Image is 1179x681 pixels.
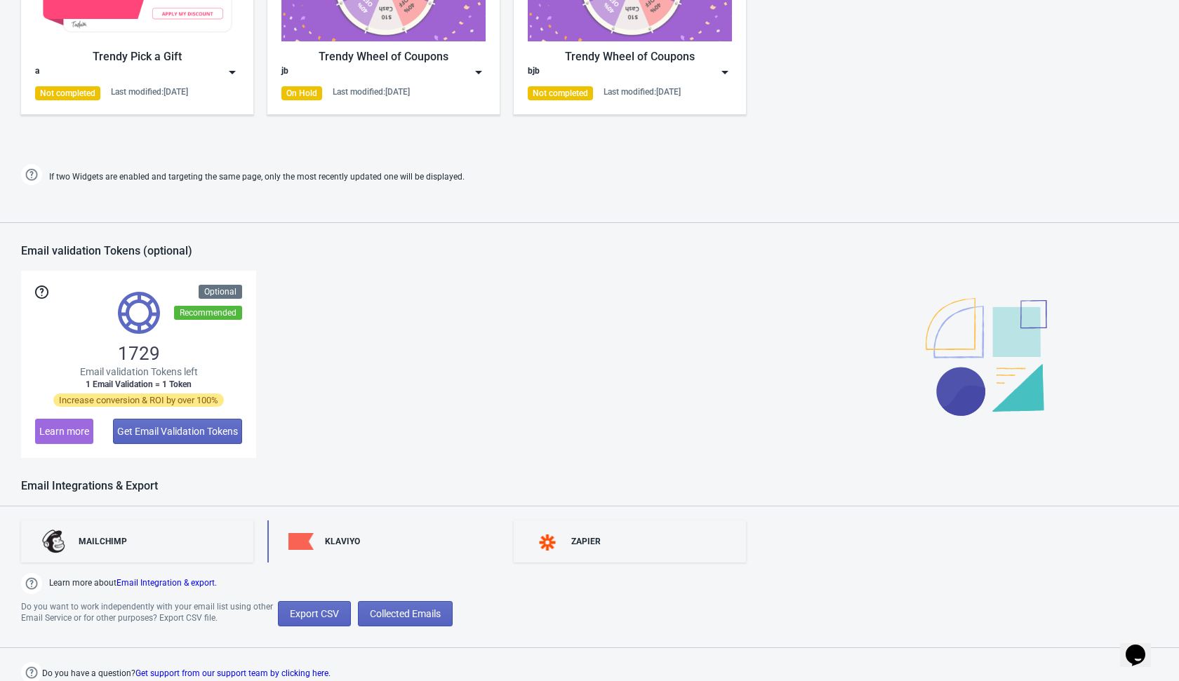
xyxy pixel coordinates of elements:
div: Last modified: [DATE] [111,86,188,97]
div: MAILCHIMP [79,536,127,547]
div: Not completed [35,86,100,100]
div: Last modified: [DATE] [333,86,410,97]
img: mailchimp.png [42,530,67,553]
img: help.png [21,164,42,185]
span: Learn more about . [49,577,217,594]
div: On Hold [281,86,322,100]
div: ZAPIER [571,536,601,547]
span: 1 Email Validation = 1 Token [86,379,192,390]
button: Learn more [35,419,93,444]
div: Last modified: [DATE] [604,86,681,97]
span: Learn more [39,426,89,437]
img: dropdown.png [225,65,239,79]
button: Get Email Validation Tokens [113,419,242,444]
img: klaviyo.png [288,533,314,551]
span: Email validation Tokens left [80,365,198,379]
span: Collected Emails [370,608,441,619]
div: Optional [199,285,242,299]
div: Do you want to work independently with your email list using other Email Service or for other pur... [21,601,278,626]
img: tokens.svg [118,292,160,334]
a: Email Integration & export [116,578,215,588]
span: If two Widgets are enabled and targeting the same page, only the most recently updated one will b... [49,166,465,189]
img: dropdown.png [718,65,732,79]
button: Collected Emails [358,601,453,626]
span: Export CSV [290,608,339,619]
div: Trendy Pick a Gift [35,48,239,65]
div: jb [281,65,288,79]
a: Get support from our support team by clicking here. [135,668,331,678]
div: KLAVIYO [325,536,360,547]
img: zapier.svg [535,534,560,551]
span: Get Email Validation Tokens [117,426,238,437]
button: Export CSV [278,601,351,626]
div: Trendy Wheel of Coupons [281,48,486,65]
img: help.png [21,573,42,594]
div: a [35,65,39,79]
img: illustration.svg [926,298,1047,416]
div: Recommended [174,306,242,320]
span: 1729 [118,342,160,365]
img: dropdown.png [472,65,486,79]
span: Increase conversion & ROI by over 100% [53,393,224,407]
div: Trendy Wheel of Coupons [528,48,732,65]
div: Not completed [528,86,593,100]
div: bjb [528,65,540,79]
iframe: chat widget [1120,625,1165,667]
